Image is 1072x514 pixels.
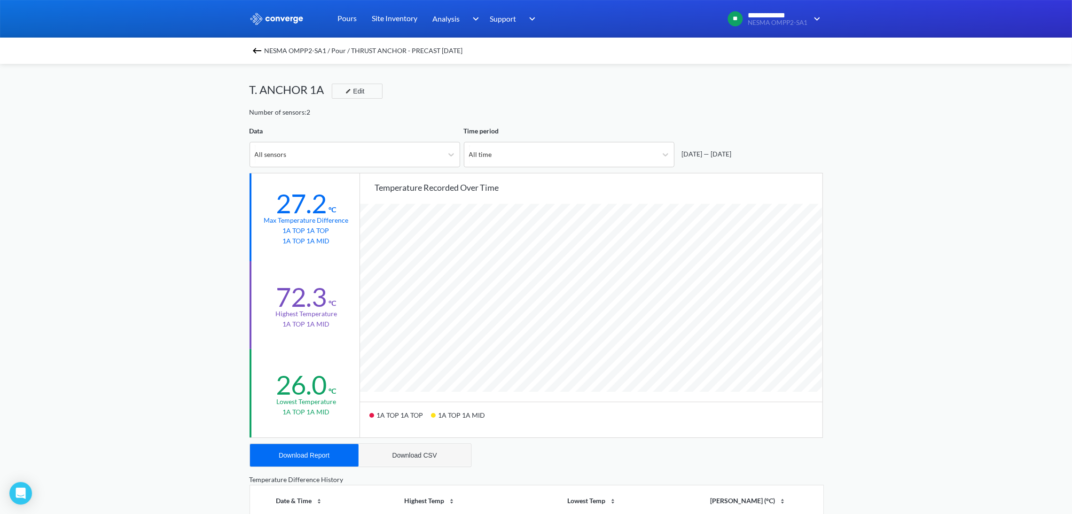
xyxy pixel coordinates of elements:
button: Download CSV [359,444,471,467]
div: Edit [342,86,366,97]
div: [DATE] — [DATE] [678,149,732,159]
div: 26.0 [276,369,327,401]
div: Open Intercom Messenger [9,482,32,505]
img: sort-icon.svg [609,498,617,505]
div: Download CSV [392,452,437,459]
div: 27.2 [276,187,327,219]
img: downArrow.svg [523,13,538,24]
div: Max temperature difference [264,215,349,226]
div: Highest temperature [275,309,337,319]
div: T. ANCHOR 1A [250,81,332,99]
div: All time [469,149,492,160]
div: Data [250,126,460,136]
img: sort-icon.svg [448,498,455,505]
div: Temperature Difference History [250,475,823,485]
p: 1A TOP 1A MID [283,236,330,246]
img: downArrow.svg [808,13,823,24]
div: Download Report [279,452,329,459]
img: downArrow.svg [466,13,481,24]
img: sort-icon.svg [315,498,323,505]
div: Temperature recorded over time [375,181,822,194]
p: 1A TOP 1A MID [283,407,330,417]
span: NESMA OMPP2-SA1 [748,19,808,26]
div: 72.3 [276,281,327,313]
div: Lowest temperature [276,397,336,407]
img: edit-icon.svg [345,88,351,94]
div: 1A TOP 1A MID [431,408,493,430]
button: Edit [332,84,383,99]
p: 1A TOP 1A MID [283,319,330,329]
span: Support [490,13,516,24]
p: 1A TOP 1A TOP [283,226,330,236]
img: logo_ewhite.svg [250,13,304,25]
div: All sensors [255,149,287,160]
button: Download Report [250,444,359,467]
div: Number of sensors: 2 [250,107,311,117]
img: sort-icon.svg [779,498,786,505]
span: Analysis [433,13,460,24]
img: backspace.svg [251,45,263,56]
span: NESMA OMPP2-SA1 / Pour / THRUST ANCHOR - PRECAST [DATE] [265,44,463,57]
div: 1A TOP 1A TOP [369,408,431,430]
div: Time period [464,126,674,136]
